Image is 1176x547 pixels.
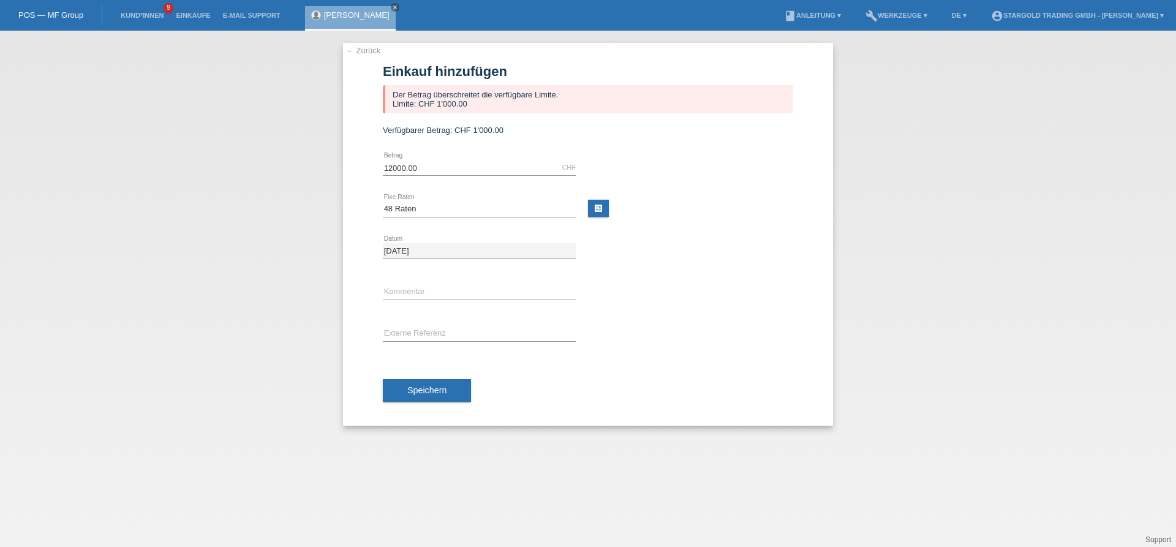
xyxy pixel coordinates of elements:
[946,12,973,19] a: DE ▾
[391,3,399,12] a: close
[346,46,380,55] a: ← Zurück
[217,12,287,19] a: E-Mail Support
[1145,535,1171,544] a: Support
[383,379,471,402] button: Speichern
[454,126,503,135] span: CHF 1'000.00
[991,10,1003,22] i: account_circle
[324,10,390,20] a: [PERSON_NAME]
[18,10,83,20] a: POS — MF Group
[588,200,609,217] a: calculate
[170,12,216,19] a: Einkäufe
[115,12,170,19] a: Kund*innen
[778,12,847,19] a: bookAnleitung ▾
[859,12,933,19] a: buildWerkzeuge ▾
[407,385,447,395] span: Speichern
[383,126,452,135] span: Verfügbarer Betrag:
[594,203,603,213] i: calculate
[383,64,793,79] h1: Einkauf hinzufügen
[784,10,796,22] i: book
[392,4,398,10] i: close
[164,3,173,13] span: 9
[383,85,793,113] div: Der Betrag überschreitet die verfügbare Limite. Limite: CHF 1'000.00
[562,164,576,171] div: CHF
[985,12,1170,19] a: account_circleStargold Trading GmbH - [PERSON_NAME] ▾
[865,10,878,22] i: build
